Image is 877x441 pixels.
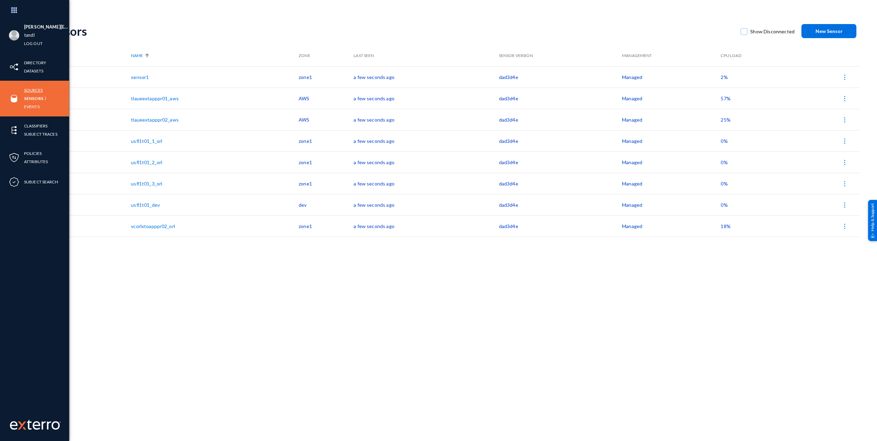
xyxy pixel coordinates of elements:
[299,130,354,151] td: zone1
[9,93,19,104] img: icon-sources.svg
[841,138,848,145] img: icon-more.svg
[131,181,162,186] a: usfl1t01_3_orl
[622,109,721,130] td: Managed
[24,94,43,102] a: Sensors
[354,88,499,109] td: a few seconds ago
[841,116,848,123] img: icon-more.svg
[24,158,48,166] a: Attributes
[721,159,728,165] span: 0%
[622,45,721,66] th: Management
[870,233,875,238] img: help_support.svg
[622,88,721,109] td: Managed
[10,419,61,430] img: exterro-work-mark.svg
[24,86,43,94] a: Sources
[499,215,622,237] td: dad3d4e
[622,151,721,173] td: Managed
[131,223,175,229] a: vcorlxtoapppr02_orl
[131,74,149,80] a: sensor1
[299,88,354,109] td: AWS
[354,109,499,130] td: a few seconds ago
[841,159,848,166] img: icon-more.svg
[131,53,143,59] span: Name
[499,109,622,130] td: dad3d4e
[24,103,40,111] a: Events
[721,138,728,144] span: 0%
[841,180,848,187] img: icon-more.svg
[354,215,499,237] td: a few seconds ago
[815,28,843,34] span: New Sensor
[354,130,499,151] td: a few seconds ago
[721,181,728,186] span: 0%
[354,66,499,88] td: a few seconds ago
[721,223,730,229] span: 18%
[9,125,19,135] img: icon-elements.svg
[18,421,26,430] img: exterro-logo.svg
[499,194,622,215] td: dad3d4e
[45,45,131,66] th: Status
[4,3,24,18] img: app launcher
[24,149,42,157] a: Policies
[622,215,721,237] td: Managed
[299,194,354,215] td: dev
[354,194,499,215] td: a few seconds ago
[499,130,622,151] td: dad3d4e
[801,24,856,38] button: New Sensor
[131,95,179,101] a: tlaueextapppr01_aws
[299,109,354,130] td: AWS
[24,122,47,130] a: Classifiers
[841,223,848,230] img: icon-more.svg
[24,23,69,31] li: [PERSON_NAME][EMAIL_ADDRESS][PERSON_NAME][DOMAIN_NAME]
[131,53,295,59] div: Name
[499,88,622,109] td: dad3d4e
[721,117,730,123] span: 25%
[622,66,721,88] td: Managed
[841,202,848,208] img: icon-more.svg
[354,45,499,66] th: Last Seen
[9,62,19,72] img: icon-inventory.svg
[622,194,721,215] td: Managed
[131,159,162,165] a: usfl1t01_2_orl
[721,74,728,80] span: 2%
[131,117,179,123] a: tlaueextapppr02_aws
[24,67,43,75] a: Datasets
[499,151,622,173] td: dad3d4e
[622,173,721,194] td: Managed
[354,151,499,173] td: a few seconds ago
[750,26,795,37] span: Show Disconnected
[841,74,848,81] img: icon-more.svg
[9,177,19,187] img: icon-compliance.svg
[354,173,499,194] td: a few seconds ago
[24,130,57,138] a: Subject Traces
[622,130,721,151] td: Managed
[721,202,728,208] span: 0%
[721,45,788,66] th: CPU Load
[24,178,58,186] a: Subject Search
[499,173,622,194] td: dad3d4e
[24,59,46,67] a: Directory
[721,95,730,101] span: 57%
[299,45,354,66] th: Zone
[131,138,162,144] a: usfl1t01_1_orl
[841,95,848,102] img: icon-more.svg
[45,24,734,38] div: Sensors
[24,31,35,39] a: tandl
[9,30,19,41] img: blank-profile-picture.png
[299,173,354,194] td: zone1
[299,151,354,173] td: zone1
[9,152,19,163] img: icon-policies.svg
[499,45,622,66] th: Sensor Version
[868,200,877,241] div: Help & Support
[24,39,43,47] a: Log out
[299,66,354,88] td: zone1
[299,215,354,237] td: zone1
[131,202,160,208] a: usfl1t01_dev
[499,66,622,88] td: dad3d4e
